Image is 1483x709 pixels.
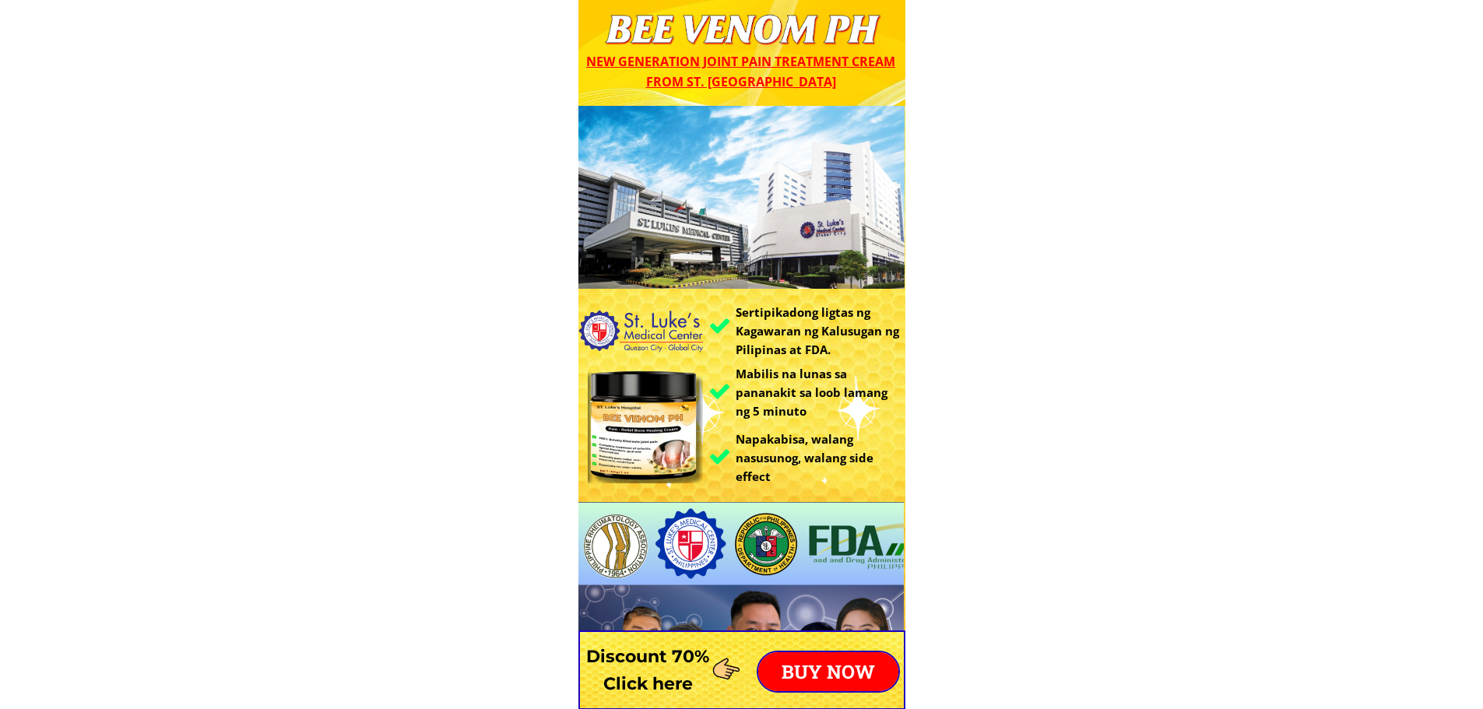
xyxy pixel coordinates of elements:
h3: Sertipikadong ligtas ng Kagawaran ng Kalusugan ng Pilipinas at FDA. [736,303,908,359]
h3: Napakabisa, walang nasusunog, walang side effect [736,430,905,486]
h3: Discount 70% Click here [578,643,718,697]
span: New generation joint pain treatment cream from St. [GEOGRAPHIC_DATA] [586,53,895,90]
h3: Mabilis na lunas sa pananakit sa loob lamang ng 5 minuto [736,364,901,420]
p: BUY NOW [758,652,898,691]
